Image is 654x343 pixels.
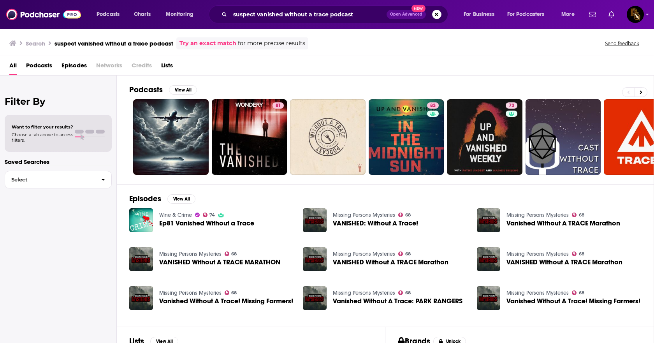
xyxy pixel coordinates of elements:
[238,39,305,48] span: for more precise results
[12,132,73,143] span: Choose a tab above to access filters.
[333,290,395,296] a: Missing Persons Mysteries
[159,290,222,296] a: Missing Persons Mysteries
[398,213,411,217] a: 68
[369,99,444,175] a: 83
[603,40,642,47] button: Send feedback
[129,286,153,310] img: Vanished Without A Trace! Missing Farmers!
[333,220,418,227] a: VANISHED: Without A Trace!
[209,213,215,217] span: 74
[129,194,195,204] a: EpisodesView All
[411,5,425,12] span: New
[477,247,501,271] img: VANISHED WIthout A TRACE Marathon
[405,291,411,295] span: 68
[231,252,237,256] span: 68
[62,59,87,75] span: Episodes
[586,8,599,21] a: Show notifications dropdown
[405,252,411,256] span: 68
[54,40,173,47] h3: suspect vanished without a trace podcast
[225,290,237,295] a: 68
[333,251,395,257] a: Missing Persons Mysteries
[579,213,584,217] span: 68
[398,290,411,295] a: 68
[477,286,501,310] img: Vanished Without A Trace! Missing Farmers!
[272,102,284,109] a: 81
[212,99,287,175] a: 81
[91,8,130,21] button: open menu
[579,252,584,256] span: 68
[506,290,569,296] a: Missing Persons Mysteries
[303,286,327,310] a: Vanished Without A Trace: PARK RANGERS
[572,213,584,217] a: 68
[556,8,584,21] button: open menu
[572,252,584,256] a: 68
[5,177,95,182] span: Select
[506,259,622,266] a: VANISHED WIthout A TRACE Marathon
[9,59,17,75] a: All
[129,85,163,95] h2: Podcasts
[561,9,575,20] span: More
[333,298,462,304] span: Vanished Without A Trace: PARK RANGERS
[179,39,236,48] a: Try an exact match
[225,252,237,256] a: 68
[230,8,387,21] input: Search podcasts, credits, & more...
[159,251,222,257] a: Missing Persons Mysteries
[134,9,151,20] span: Charts
[627,6,644,23] span: Logged in as RustyQuill
[96,59,122,75] span: Networks
[627,6,644,23] img: User Profile
[398,252,411,256] a: 68
[5,96,112,107] h2: Filter By
[303,247,327,271] img: VANISHED Without A TRACE Marathon
[129,85,197,95] a: PodcastsView All
[430,102,436,110] span: 83
[405,213,411,217] span: 68
[506,212,569,218] a: Missing Persons Mysteries
[390,12,422,16] span: Open Advanced
[502,8,556,21] button: open menu
[464,9,494,20] span: For Business
[458,8,504,21] button: open menu
[506,298,640,304] a: Vanished Without A Trace! Missing Farmers!
[477,208,501,232] img: Vanished WIthout A TRACE Marathon
[169,85,197,95] button: View All
[159,259,280,266] span: VANISHED Without A TRACE MARATHON
[506,251,569,257] a: Missing Persons Mysteries
[231,291,237,295] span: 68
[26,59,52,75] a: Podcasts
[166,9,193,20] span: Monitoring
[572,290,584,295] a: 68
[333,212,395,218] a: Missing Persons Mysteries
[159,220,254,227] a: Ep81 Vanished Without a Trace
[303,208,327,232] img: VANISHED: Without A Trace!
[333,259,448,266] a: VANISHED Without A TRACE Marathon
[167,194,195,204] button: View All
[132,59,152,75] span: Credits
[161,59,173,75] a: Lists
[159,298,293,304] a: Vanished Without A Trace! Missing Farmers!
[579,291,584,295] span: 68
[506,102,517,109] a: 73
[276,102,281,110] span: 81
[12,124,73,130] span: Want to filter your results?
[506,220,620,227] a: Vanished WIthout A TRACE Marathon
[6,7,81,22] img: Podchaser - Follow, Share and Rate Podcasts
[509,102,514,110] span: 73
[159,212,192,218] a: Wine & Crime
[5,158,112,165] p: Saved Searches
